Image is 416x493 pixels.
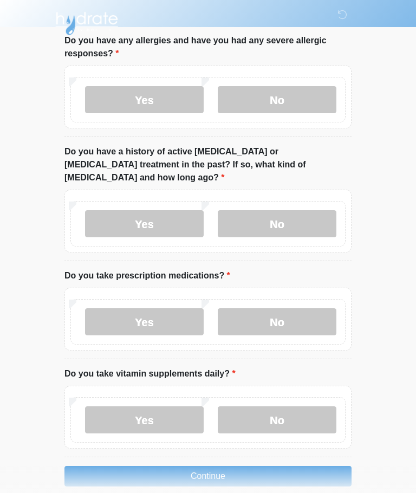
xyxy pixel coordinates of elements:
label: Yes [85,86,204,113]
label: No [218,210,336,237]
label: No [218,308,336,335]
label: Do you have any allergies and have you had any severe allergic responses? [64,34,352,60]
label: Do you take prescription medications? [64,269,230,282]
label: Yes [85,210,204,237]
label: No [218,406,336,433]
label: Yes [85,308,204,335]
label: Yes [85,406,204,433]
label: No [218,86,336,113]
button: Continue [64,466,352,486]
label: Do you have a history of active [MEDICAL_DATA] or [MEDICAL_DATA] treatment in the past? If so, wh... [64,145,352,184]
img: Hydrate IV Bar - Arcadia Logo [54,8,120,36]
label: Do you take vitamin supplements daily? [64,367,236,380]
